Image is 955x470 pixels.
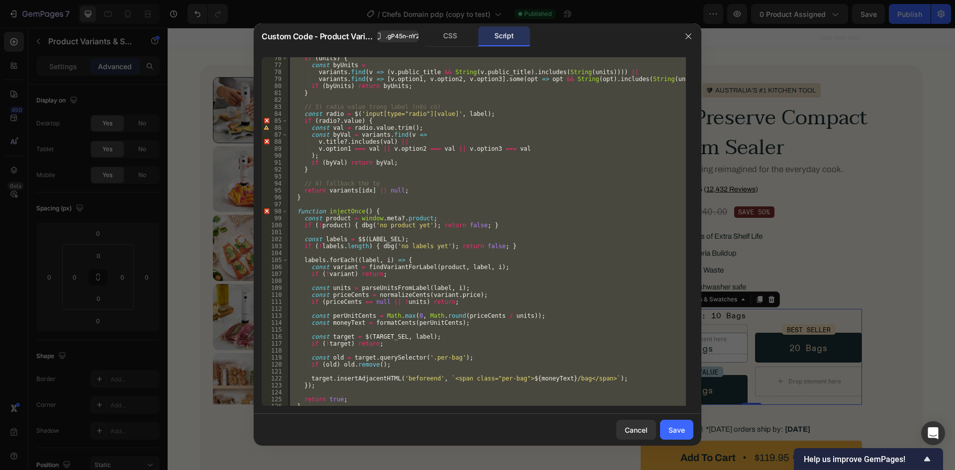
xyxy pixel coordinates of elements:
[474,136,711,147] p: Chef-grade sealing reimagined for the everyday cook.
[586,422,622,438] div: $119.95
[262,117,288,124] div: 85
[262,166,288,173] div: 92
[262,138,288,145] div: 88
[485,255,595,265] p: Reusable & Dishwasher safe
[385,32,422,41] span: .gP45n-nY2s
[485,221,595,231] p: Prevents Bacteria Buildup
[262,215,288,222] div: 99
[262,305,288,312] div: 112
[262,229,288,236] div: 101
[262,333,288,340] div: 116
[473,281,579,294] legend: Bag Quantity: 10 Bags
[262,368,288,375] div: 121
[262,69,288,76] div: 78
[262,96,288,103] div: 82
[262,180,288,187] div: 94
[485,267,572,276] div: Product Variants & Swatches
[262,264,288,271] div: 106
[262,257,288,264] div: 105
[621,350,673,358] div: Drop element here
[473,176,520,192] div: $119.95
[478,26,530,46] div: Script
[668,425,685,435] div: Save
[262,312,288,319] div: 113
[804,453,933,465] button: Show survey - Help us improve GemPages!
[539,158,588,165] u: 12,432 Reviews
[262,103,288,110] div: 83
[625,425,648,435] div: Cancel
[262,382,288,389] div: 123
[262,396,288,403] div: 125
[262,187,288,194] div: 95
[262,62,288,69] div: 77
[262,298,288,305] div: 111
[485,238,595,248] p: Reduces Food Waste
[262,159,288,166] div: 91
[617,397,643,405] span: [DATE]
[262,55,288,62] div: 76
[262,173,288,180] div: 93
[262,124,288,131] div: 86
[487,60,526,66] p: 100K+ SOLD
[485,204,595,214] p: Up to 3+ Weeks of Extra Shelf Life
[548,59,648,67] p: AUSTRALIA’S #1 KITCHEN TOOL
[660,420,693,440] button: Save
[506,307,559,315] div: Drop element here
[519,157,590,167] p: 4.8/5 ( )
[262,319,288,326] div: 114
[538,397,615,405] span: *[DATE] orders ship by:
[262,208,288,215] div: 98
[262,361,288,368] div: 120
[262,222,288,229] div: 100
[262,347,288,354] div: 118
[262,340,288,347] div: 117
[473,74,712,135] h2: Chef Preserve Compact Vacuum Sealer
[513,423,568,437] div: Add to cart
[619,298,663,307] p: BEST SELLER
[262,152,288,159] div: 90
[262,250,288,257] div: 104
[262,76,288,83] div: 79
[624,423,655,436] div: $240.00
[424,26,477,46] div: CSS
[262,90,288,96] div: 81
[262,326,288,333] div: 115
[377,30,419,42] button: .gP45n-nY2s
[262,389,288,396] div: 124
[921,421,945,445] div: Open Intercom Messenger
[262,403,288,410] div: 126
[262,271,288,278] div: 107
[262,278,288,284] div: 108
[473,413,694,447] button: Add to cart
[262,30,373,42] span: Custom Code - Product Variants & Swatches
[567,179,607,190] pre: Save 50%
[262,236,288,243] div: 102
[262,375,288,382] div: 122
[262,110,288,117] div: 84
[804,455,921,464] span: Help us improve GemPages!
[262,145,288,152] div: 89
[262,194,288,201] div: 96
[262,291,288,298] div: 110
[262,131,288,138] div: 87
[262,243,288,250] div: 103
[524,177,561,191] div: $240.00
[616,420,656,440] button: Cancel
[503,340,551,349] p: FAMILY VALUE
[262,284,288,291] div: 109
[262,201,288,208] div: 97
[262,83,288,90] div: 80
[262,354,288,361] div: 119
